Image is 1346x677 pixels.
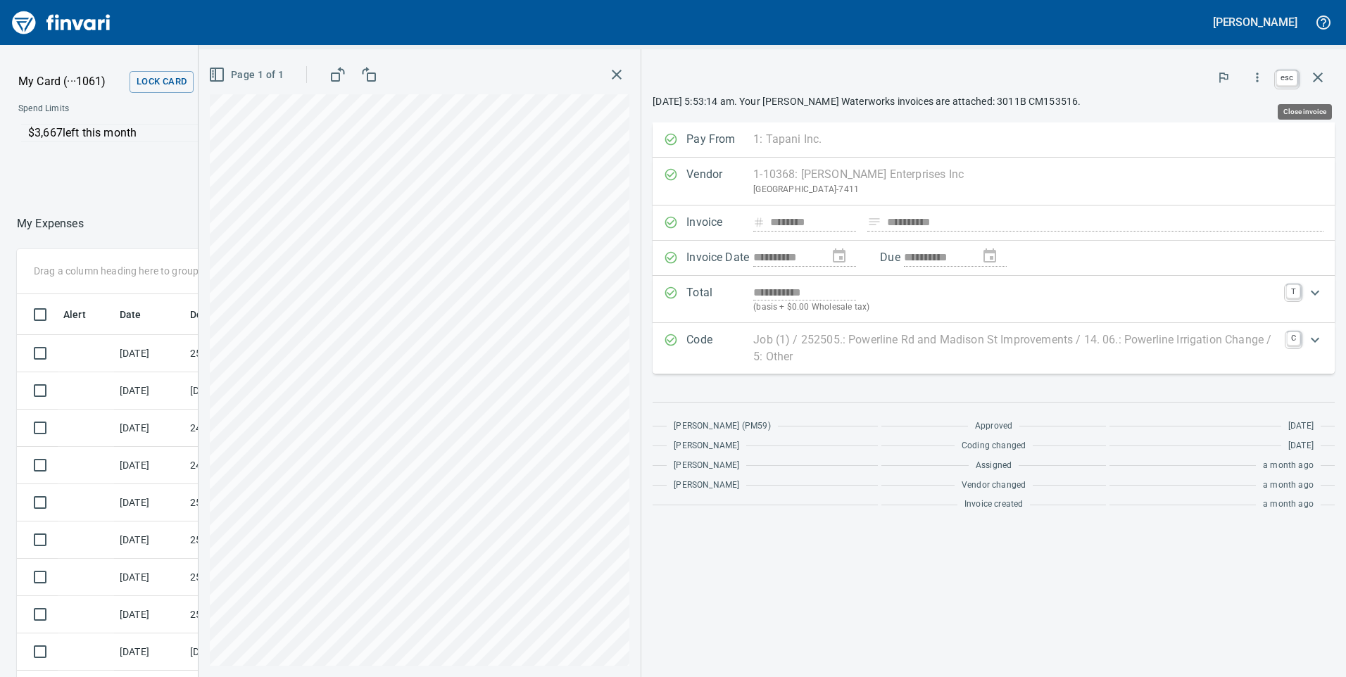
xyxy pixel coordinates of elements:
[962,479,1026,493] span: Vendor changed
[114,633,184,671] td: [DATE]
[976,459,1012,473] span: Assigned
[34,264,240,278] p: Drag a column heading here to group the table
[1213,15,1297,30] h5: [PERSON_NAME]
[1263,479,1314,493] span: a month ago
[18,102,272,116] span: Spend Limits
[686,284,753,315] p: Total
[120,306,141,323] span: Date
[184,447,311,484] td: 242001
[114,372,184,410] td: [DATE]
[17,215,84,232] nav: breadcrumb
[63,306,86,323] span: Alert
[17,215,84,232] p: My Expenses
[674,419,770,434] span: [PERSON_NAME] (PM59)
[1263,498,1314,512] span: a month ago
[190,306,261,323] span: Description
[1286,284,1300,298] a: T
[130,71,194,93] button: Lock Card
[8,6,114,39] img: Finvari
[686,331,753,365] p: Code
[211,66,284,84] span: Page 1 of 1
[114,335,184,372] td: [DATE]
[18,73,124,90] p: My Card (···1061)
[962,439,1026,453] span: Coding changed
[7,142,479,156] p: Online allowed
[753,300,1278,315] p: (basis + $0.00 Wholesale tax)
[184,633,311,671] td: [DATE] Invoice 03433 from GeoPacific Engineering, Inc. (1-23145)
[184,484,311,521] td: 252505
[184,372,311,410] td: [DATE] Invoice 26-WAR312664-1 from Department Of Ecology (1-10294)
[1242,62,1273,93] button: More
[184,559,311,596] td: 252505
[653,276,1335,323] div: Expand
[964,498,1024,512] span: Invoice created
[190,306,243,323] span: Description
[1263,459,1314,473] span: a month ago
[114,559,184,596] td: [DATE]
[674,459,739,473] span: [PERSON_NAME]
[653,323,1335,374] div: Expand
[114,484,184,521] td: [DATE]
[184,410,311,447] td: 242001
[1288,439,1314,453] span: [DATE]
[1287,331,1300,346] a: C
[1288,419,1314,434] span: [DATE]
[1276,70,1297,86] a: esc
[120,306,160,323] span: Date
[114,521,184,559] td: [DATE]
[1209,11,1301,33] button: [PERSON_NAME]
[653,94,1335,108] p: [DATE] 5:53:14 am. Your [PERSON_NAME] Waterworks invoices are attached: 3011B CM153516.
[753,331,1278,365] p: Job (1) / 252505.: Powerline Rd and Madison St Improvements / 14. 06.: Powerline Irrigation Chang...
[137,74,187,90] span: Lock Card
[63,306,104,323] span: Alert
[184,596,311,633] td: 255511
[114,447,184,484] td: [DATE]
[206,62,289,88] button: Page 1 of 1
[114,596,184,633] td: [DATE]
[28,125,470,141] p: $3,667 left this month
[184,335,311,372] td: 252005.003
[674,479,739,493] span: [PERSON_NAME]
[674,439,739,453] span: [PERSON_NAME]
[1208,62,1239,93] button: Flag
[114,410,184,447] td: [DATE]
[184,521,311,559] td: 252505
[975,419,1012,434] span: Approved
